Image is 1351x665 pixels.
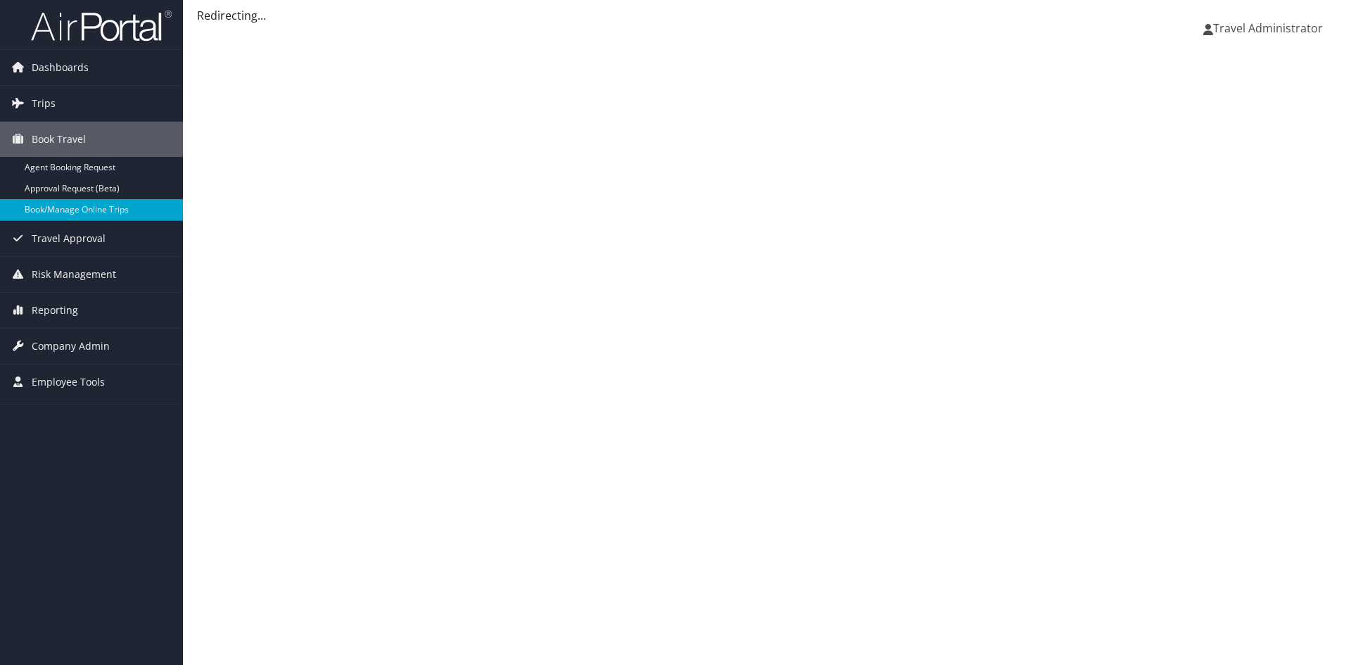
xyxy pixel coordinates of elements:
span: Trips [32,86,56,121]
span: Travel Administrator [1213,20,1323,36]
span: Employee Tools [32,365,105,400]
span: Dashboards [32,50,89,85]
a: Travel Administrator [1203,7,1337,49]
span: Book Travel [32,122,86,157]
span: Travel Approval [32,221,106,256]
div: Redirecting... [197,7,1337,24]
span: Risk Management [32,257,116,292]
span: Company Admin [32,329,110,364]
img: airportal-logo.png [31,9,172,42]
span: Reporting [32,293,78,328]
